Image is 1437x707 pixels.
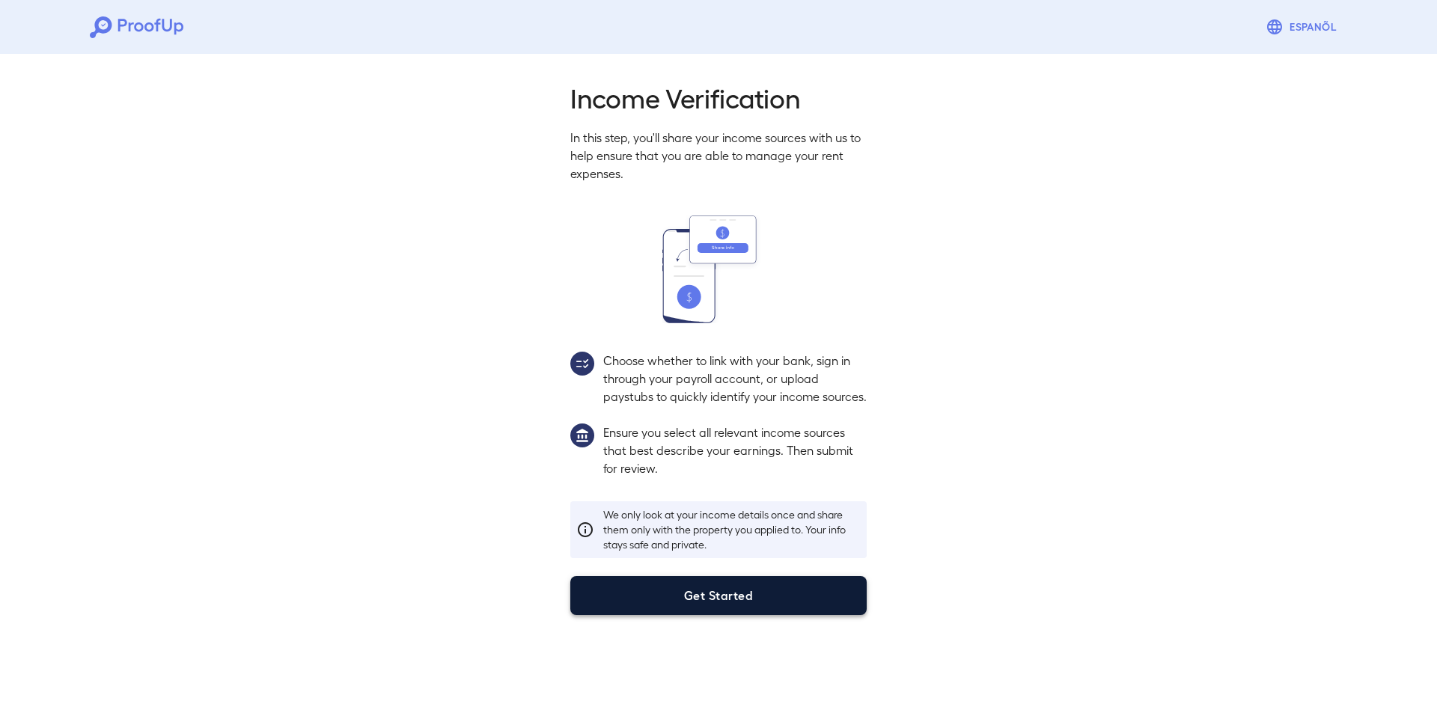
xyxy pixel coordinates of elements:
[662,215,775,323] img: transfer_money.svg
[603,352,867,405] p: Choose whether to link with your bank, sign in through your payroll account, or upload paystubs t...
[570,576,867,615] button: Get Started
[570,352,594,376] img: group2.svg
[570,81,867,114] h2: Income Verification
[603,423,867,477] p: Ensure you select all relevant income sources that best describe your earnings. Then submit for r...
[1260,12,1347,42] button: Espanõl
[603,507,861,552] p: We only look at your income details once and share them only with the property you applied to. Yo...
[570,423,594,447] img: group1.svg
[570,129,867,183] p: In this step, you'll share your income sources with us to help ensure that you are able to manage...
